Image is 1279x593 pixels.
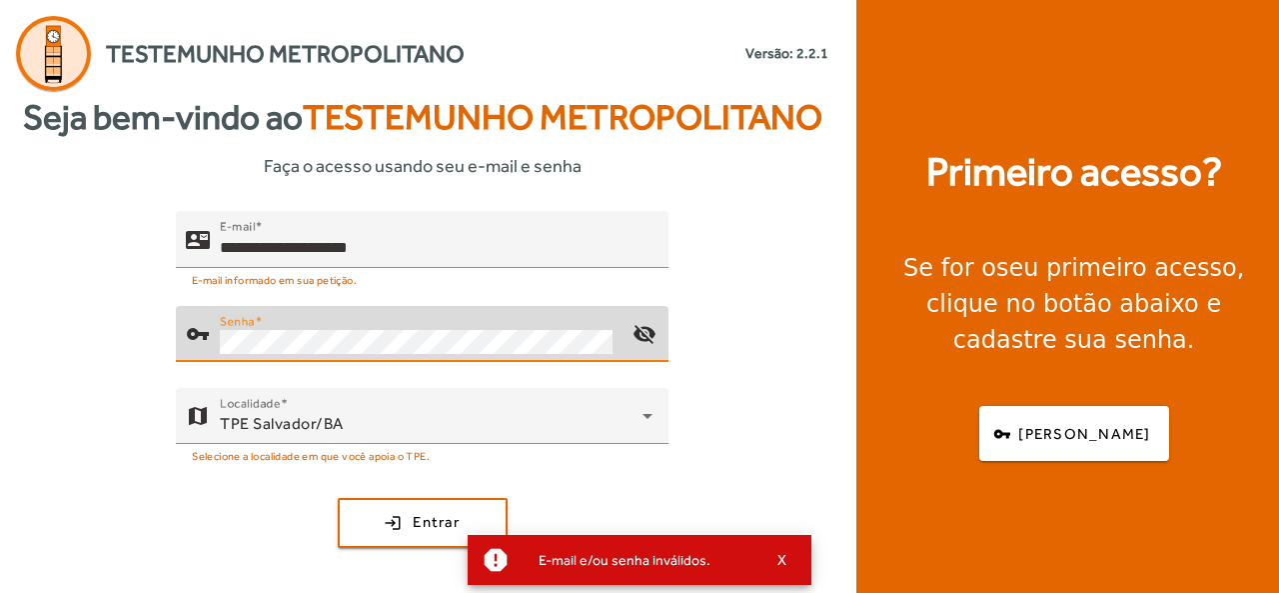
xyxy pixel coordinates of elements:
mat-label: Senha [220,313,255,327]
span: Faça o acesso usando seu e-mail e senha [264,152,582,179]
span: Testemunho Metropolitano [303,97,822,137]
button: [PERSON_NAME] [979,406,1169,461]
strong: seu primeiro acesso [996,254,1237,282]
mat-label: Localidade [220,395,281,409]
img: Logo Agenda [16,16,91,91]
small: Versão: 2.2.1 [745,43,828,64]
mat-icon: report [481,545,511,575]
mat-hint: E-mail informado em sua petição. [192,268,357,290]
mat-icon: visibility_off [621,310,668,358]
strong: Primeiro acesso? [926,142,1222,202]
mat-label: E-mail [220,218,255,232]
span: TPE Salvador/BA [220,414,344,433]
span: Entrar [413,511,460,534]
span: [PERSON_NAME] [1018,423,1150,446]
mat-icon: contact_mail [186,227,210,251]
span: X [777,551,787,569]
button: Entrar [338,498,508,548]
mat-icon: map [186,404,210,428]
strong: Seja bem-vindo ao [23,91,822,144]
span: Testemunho Metropolitano [106,36,465,72]
mat-icon: vpn_key [186,322,210,346]
div: Se for o , clique no botão abaixo e cadastre sua senha. [880,250,1267,358]
div: E-mail e/ou senha inválidos. [523,546,757,574]
button: X [757,551,807,569]
mat-hint: Selecione a localidade em que você apoia o TPE. [192,444,430,466]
